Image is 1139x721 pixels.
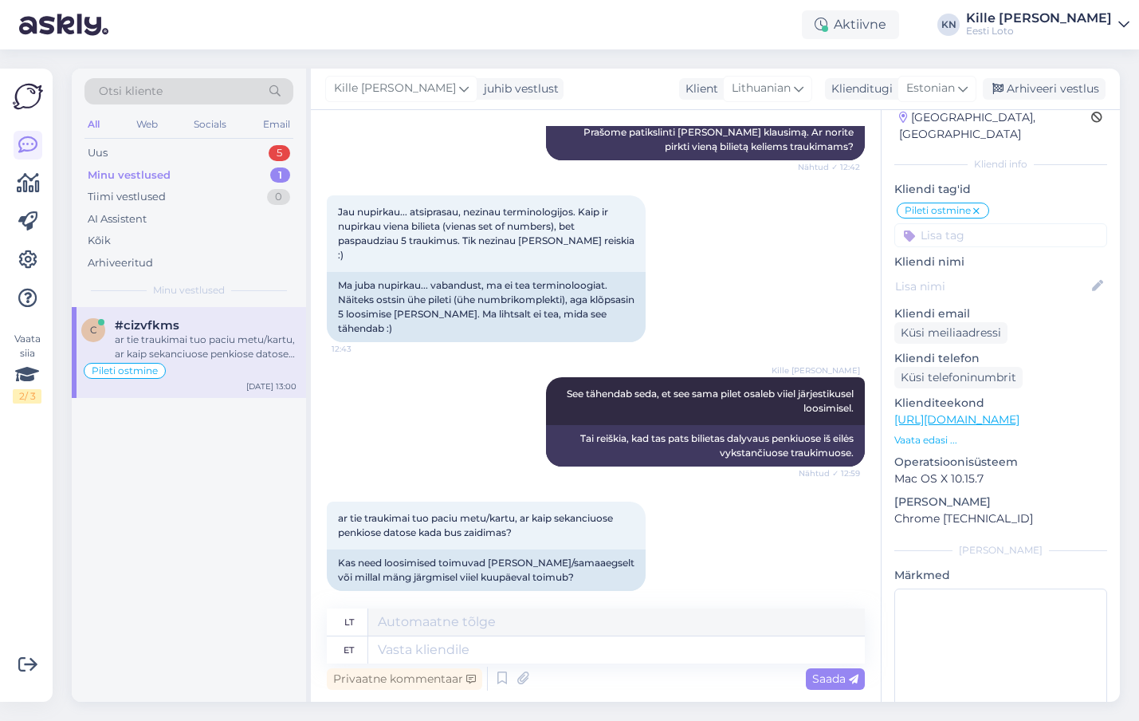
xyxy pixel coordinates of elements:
div: Arhiveeritud [88,255,153,271]
span: Nähtud ✓ 12:42 [798,161,860,173]
div: Email [260,114,293,135]
div: Arhiveeri vestlus [983,78,1106,100]
div: Tiimi vestlused [88,189,166,205]
span: #cizvfkms [115,318,179,333]
div: KN [937,14,960,36]
p: Märkmed [894,567,1107,584]
span: Kille [PERSON_NAME] [334,80,456,97]
span: c [90,324,97,336]
div: Ma juba nupirkau... vabandust, ma ei tea terminoloogiat. Näiteks ostsin ühe pileti (ühe numbrikom... [327,272,646,342]
div: Küsi meiliaadressi [894,322,1007,344]
p: Kliendi email [894,305,1107,322]
span: Otsi kliente [99,83,163,100]
div: juhib vestlust [477,81,559,97]
span: Pileti ostmine [905,206,971,215]
div: [GEOGRAPHIC_DATA], [GEOGRAPHIC_DATA] [899,109,1091,143]
p: Kliendi telefon [894,350,1107,367]
div: Klienditugi [825,81,893,97]
div: 2 / 3 [13,389,41,404]
span: Estonian [906,80,955,97]
div: Kille [PERSON_NAME] [966,12,1112,25]
span: 12:43 [332,343,391,355]
div: Klient [679,81,718,97]
span: Nähtud ✓ 12:59 [799,467,860,479]
div: 0 [267,189,290,205]
div: [DATE] 13:00 [246,380,297,392]
div: All [84,114,103,135]
div: Tai reiškia, kad tas pats bilietas dalyvaus penkiuose iš eilės vykstančiuose traukimuose. [546,425,865,467]
div: Kõik [88,233,111,249]
div: Uus [88,145,108,161]
div: Kas need loosimised toimuvad [PERSON_NAME]/samaaegselt või millal mäng järgmisel viiel kuupäeval ... [327,550,646,591]
div: et [344,636,354,664]
p: Operatsioonisüsteem [894,454,1107,471]
div: Aktiivne [802,10,899,39]
p: Chrome [TECHNICAL_ID] [894,510,1107,527]
span: Saada [812,672,858,686]
div: 5 [269,145,290,161]
span: Lithuanian [732,80,791,97]
p: Klienditeekond [894,395,1107,412]
div: AI Assistent [88,211,147,227]
div: ar tie traukimai tuo paciu metu/kartu, ar kaip sekanciuose penkiose datose kada bus zaidimas? [115,333,297,361]
span: Pileti ostmine [92,366,158,376]
p: Vaata edasi ... [894,433,1107,447]
p: Mac OS X 10.15.7 [894,471,1107,487]
div: Vaata siia [13,332,41,404]
div: Eesti Loto [966,25,1112,37]
div: lt [344,609,354,636]
p: Kliendi tag'id [894,181,1107,198]
span: Minu vestlused [153,283,225,297]
div: [PERSON_NAME] [894,543,1107,557]
a: [URL][DOMAIN_NAME] [894,412,1019,427]
div: 1 [270,167,290,183]
div: Minu vestlused [88,167,171,183]
div: Kliendi info [894,157,1107,171]
div: Privaatne kommentaar [327,668,482,690]
span: 13:00 [332,592,391,604]
p: [PERSON_NAME] [894,494,1107,510]
span: Jau nupirkau... atsiprasau, nezinau terminologijos. Kaip ir nupirkau viena bilieta (vienas set of... [338,206,637,261]
div: Web [133,114,161,135]
div: Socials [190,114,230,135]
span: Kille [PERSON_NAME] [772,364,860,376]
input: Lisa tag [894,223,1107,247]
a: Kille [PERSON_NAME]Eesti Loto [966,12,1129,37]
div: Prašome patikslinti [PERSON_NAME] klausimą. Ar norite pirkti vieną bilietą keliems traukimams? [546,119,865,160]
span: ar tie traukimai tuo paciu metu/kartu, ar kaip sekanciuose penkiose datose kada bus zaidimas? [338,512,615,538]
input: Lisa nimi [895,278,1089,295]
p: Kliendi nimi [894,254,1107,270]
span: See tähendab seda, et see sama pilet osaleb viiel järjestikusel loosimisel. [567,388,856,414]
img: Askly Logo [13,81,43,112]
div: Küsi telefoninumbrit [894,367,1023,388]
